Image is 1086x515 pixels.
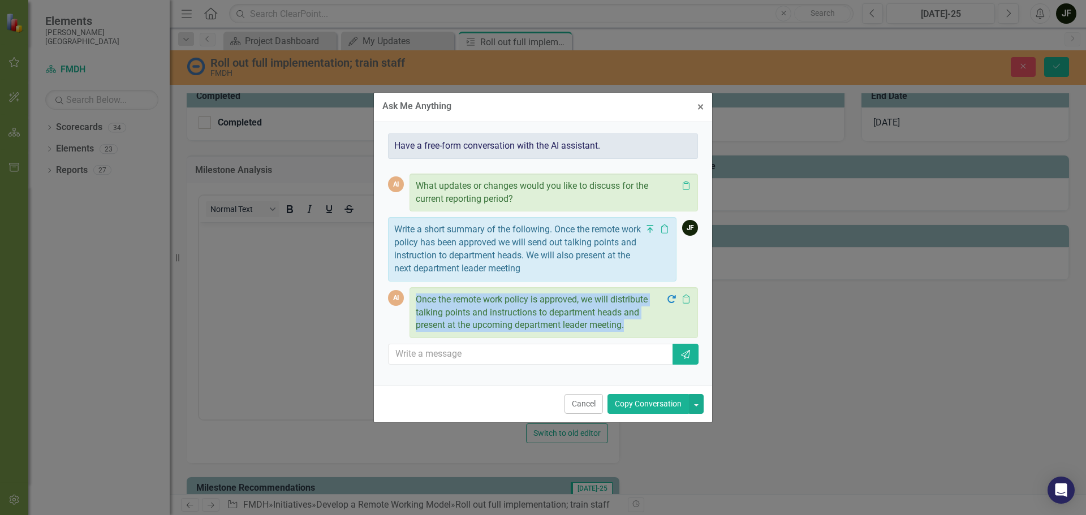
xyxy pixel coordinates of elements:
button: Copy Conversation [607,394,689,414]
div: Open Intercom Messenger [1048,477,1075,504]
span: × [697,100,704,114]
div: AI [388,290,404,306]
button: Cancel [564,394,603,414]
div: Ask Me Anything [382,101,451,111]
p: What updates or changes would you like to discuss for the current reporting period? [416,180,678,206]
div: AI [388,176,404,192]
input: Write a message [388,344,674,365]
p: Once the remote work policy is approved, we will distribute talking points and instructions to de... [416,293,666,332]
div: Have a free-form conversation with the AI assistant. [388,133,698,159]
div: JF [682,220,698,236]
p: Write a short summary of the following. Once the remote work policy has been approved we will sen... [394,223,644,275]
